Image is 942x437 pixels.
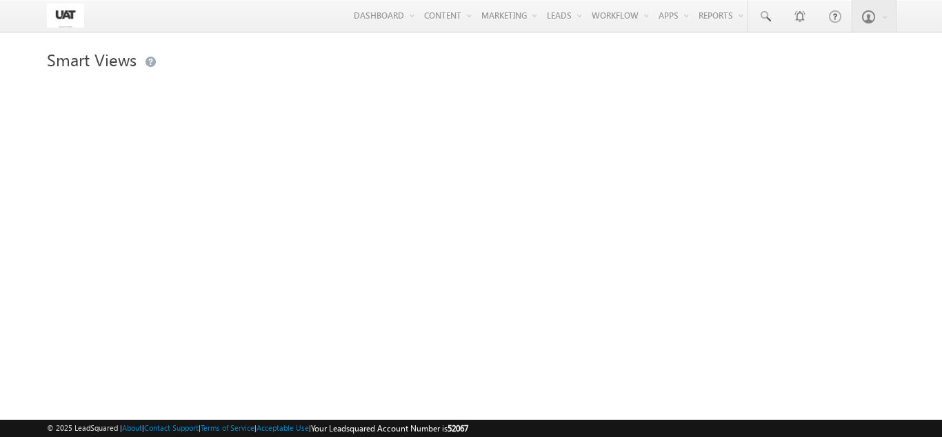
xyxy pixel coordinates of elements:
a: Contact Support [144,423,199,432]
a: Terms of Service [201,423,254,432]
a: About [122,423,142,432]
span: © 2025 LeadSquared | | | | | [47,422,468,435]
img: Custom Logo [47,3,84,28]
span: Smart Views [47,48,137,70]
a: Acceptable Use [257,423,309,432]
span: Your Leadsquared Account Number is [311,423,468,434]
span: 52067 [448,423,468,434]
